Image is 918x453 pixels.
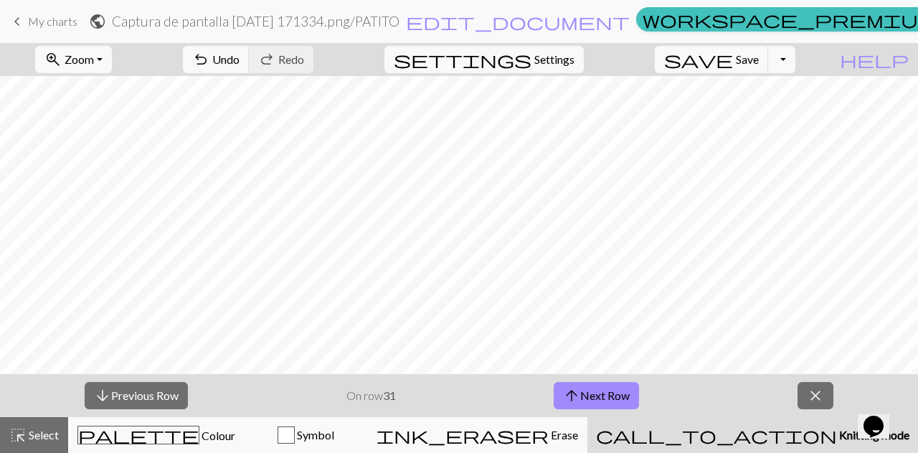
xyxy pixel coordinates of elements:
[212,52,240,66] span: Undo
[549,428,578,442] span: Erase
[9,425,27,445] span: highlight_alt
[394,49,531,70] span: settings
[44,49,62,70] span: zoom_in
[9,11,26,32] span: keyboard_arrow_left
[28,14,77,28] span: My charts
[85,382,188,409] button: Previous Row
[587,417,918,453] button: Knitting mode
[27,428,59,442] span: Select
[807,386,824,406] span: close
[367,417,587,453] button: Erase
[183,46,250,73] button: Undo
[192,49,209,70] span: undo
[840,49,909,70] span: help
[554,382,639,409] button: Next Row
[384,46,584,73] button: SettingsSettings
[295,428,334,442] span: Symbol
[406,11,630,32] span: edit_document
[664,49,733,70] span: save
[89,11,106,32] span: public
[245,417,367,453] button: Symbol
[596,425,837,445] span: call_to_action
[94,386,111,406] span: arrow_downward
[394,51,531,68] i: Settings
[112,13,399,29] h2: Captura de pantalla [DATE] 171334.png / PATITO
[68,417,245,453] button: Colour
[383,388,396,402] strong: 31
[65,52,94,66] span: Zoom
[534,51,574,68] span: Settings
[9,9,77,34] a: My charts
[837,428,909,442] span: Knitting mode
[78,425,199,445] span: palette
[377,425,549,445] span: ink_eraser
[563,386,580,406] span: arrow_upward
[35,46,112,73] button: Zoom
[655,46,769,73] button: Save
[736,52,759,66] span: Save
[346,387,396,404] p: On row
[858,396,904,439] iframe: chat widget
[199,429,235,442] span: Colour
